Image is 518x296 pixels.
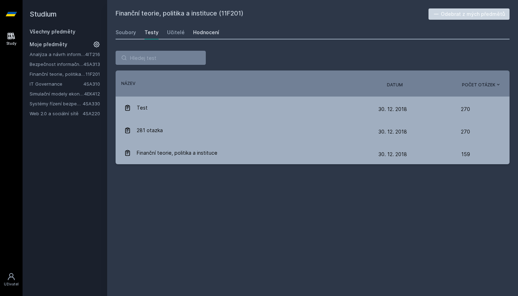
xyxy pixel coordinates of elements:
[121,80,135,87] button: Název
[30,61,84,68] a: Bezpečnost informačních systémů
[84,91,100,97] a: 4EK412
[83,111,100,116] a: 4SA220
[461,102,470,116] span: 270
[85,51,100,57] a: 4IT216
[86,71,100,77] a: 11F201
[462,82,501,88] button: Počet otázek
[30,110,83,117] a: Web 2.0 a sociální sítě
[167,25,185,39] a: Učitelé
[144,29,159,36] div: Testy
[84,81,100,87] a: 4SA310
[193,29,219,36] div: Hodnocení
[30,41,67,48] span: Moje předměty
[378,106,407,112] span: 30. 12. 2018
[1,269,21,290] a: Uživatel
[116,51,206,65] input: Hledej test
[137,146,217,160] span: Finanční teorie, politika a instituce
[1,28,21,50] a: Study
[378,151,407,157] span: 30. 12. 2018
[387,82,403,88] button: Datum
[116,29,136,36] div: Soubory
[30,29,75,35] a: Všechny předměty
[378,129,407,135] span: 30. 12. 2018
[30,90,84,97] a: Simulační modely ekonomických procesů
[461,125,470,139] span: 270
[137,101,148,115] span: Test
[116,8,428,20] h2: Finanční teorie, politika a instituce (11F201)
[84,61,100,67] a: 4SA313
[428,8,510,20] button: Odebrat z mých předmětů
[116,97,510,119] a: Test 30. 12. 2018 270
[30,70,86,78] a: Finanční teorie, politika a instituce
[116,25,136,39] a: Soubory
[116,119,510,142] a: 281 otazka 30. 12. 2018 270
[137,123,163,137] span: 281 otazka
[30,51,85,58] a: Analýza a návrh informačních systémů
[193,25,219,39] a: Hodnocení
[461,147,470,161] span: 159
[30,80,84,87] a: IT Governance
[167,29,185,36] div: Učitelé
[462,82,495,88] span: Počet otázek
[4,282,19,287] div: Uživatel
[116,142,510,164] a: Finanční teorie, politika a instituce 30. 12. 2018 159
[144,25,159,39] a: Testy
[6,41,17,46] div: Study
[83,101,100,106] a: 4SA330
[30,100,83,107] a: Systémy řízení bezpečnostních událostí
